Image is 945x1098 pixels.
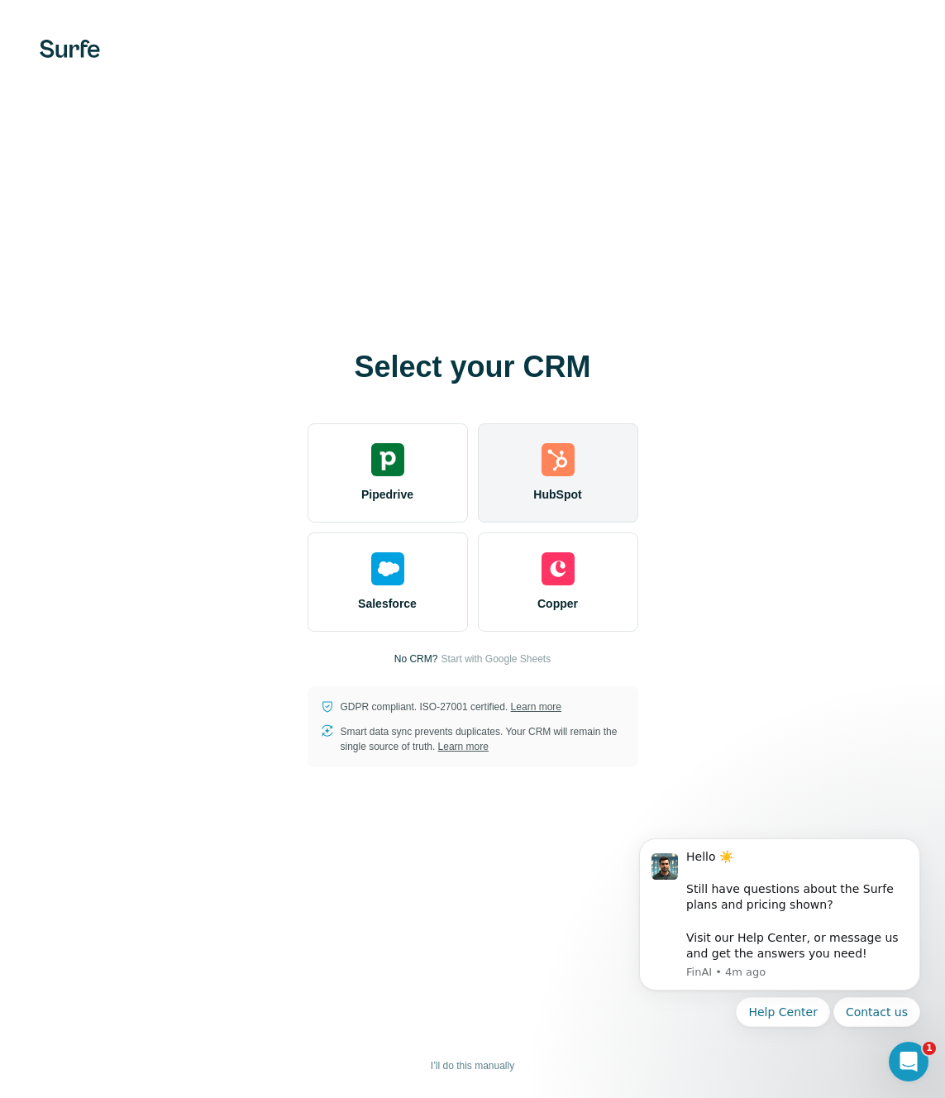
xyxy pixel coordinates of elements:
span: Salesforce [358,595,417,612]
span: Copper [537,595,578,612]
h1: Select your CRM [308,351,638,384]
button: I’ll do this manually [419,1053,526,1078]
iframe: Intercom notifications message [614,784,945,1053]
span: Pipedrive [361,486,413,503]
button: Start with Google Sheets [441,652,551,666]
a: Learn more [438,741,489,752]
img: pipedrive's logo [371,443,404,476]
iframe: Intercom live chat [889,1042,928,1081]
p: No CRM? [394,652,438,666]
a: Learn more [511,701,561,713]
img: hubspot's logo [542,443,575,476]
span: I’ll do this manually [431,1058,514,1073]
p: Smart data sync prevents duplicates. Your CRM will remain the single source of truth. [341,724,625,754]
span: 1 [923,1042,936,1055]
p: GDPR compliant. ISO-27001 certified. [341,699,561,714]
img: copper's logo [542,552,575,585]
img: salesforce's logo [371,552,404,585]
span: HubSpot [533,486,581,503]
img: Surfe's logo [40,40,100,58]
